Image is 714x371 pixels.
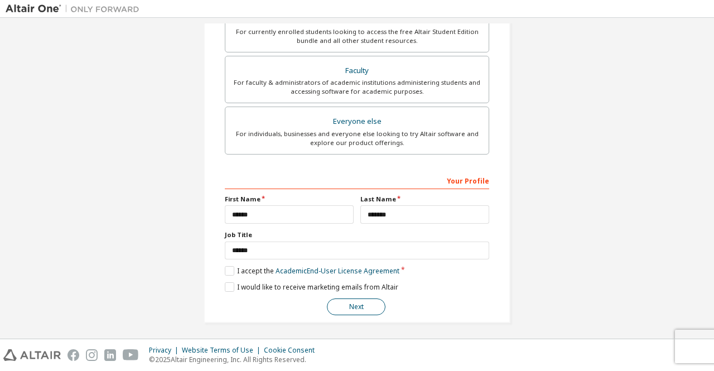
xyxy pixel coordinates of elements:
[225,282,398,292] label: I would like to receive marketing emails from Altair
[360,195,489,204] label: Last Name
[232,114,482,129] div: Everyone else
[232,129,482,147] div: For individuals, businesses and everyone else looking to try Altair software and explore our prod...
[232,78,482,96] div: For faculty & administrators of academic institutions administering students and accessing softwa...
[264,346,321,355] div: Cookie Consent
[67,349,79,361] img: facebook.svg
[225,195,354,204] label: First Name
[86,349,98,361] img: instagram.svg
[225,230,489,239] label: Job Title
[104,349,116,361] img: linkedin.svg
[149,355,321,364] p: © 2025 Altair Engineering, Inc. All Rights Reserved.
[327,298,385,315] button: Next
[232,63,482,79] div: Faculty
[123,349,139,361] img: youtube.svg
[232,27,482,45] div: For currently enrolled students looking to access the free Altair Student Edition bundle and all ...
[276,266,399,276] a: Academic End-User License Agreement
[149,346,182,355] div: Privacy
[3,349,61,361] img: altair_logo.svg
[6,3,145,15] img: Altair One
[182,346,264,355] div: Website Terms of Use
[225,171,489,189] div: Your Profile
[225,266,399,276] label: I accept the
